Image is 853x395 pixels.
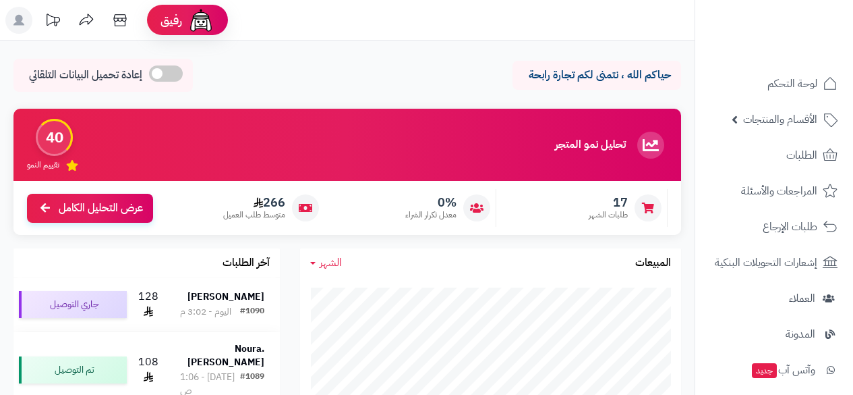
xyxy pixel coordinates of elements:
[715,253,817,272] span: إشعارات التحويلات البنكية
[223,209,285,221] span: متوسط طلب العميل
[786,146,817,165] span: الطلبات
[555,139,626,151] h3: تحليل نمو المتجر
[761,10,840,38] img: logo-2.png
[187,7,214,34] img: ai-face.png
[320,255,342,271] span: الشهر
[703,282,845,315] a: العملاء
[589,195,628,210] span: 17
[703,354,845,386] a: وآتس آبجديد
[29,68,142,83] span: إعادة تحميل البيانات التلقائي
[751,361,815,379] span: وآتس آب
[703,68,845,100] a: لوحة التحكم
[132,278,165,331] td: 128
[405,209,457,221] span: معدل تكرار الشراء
[27,194,153,223] a: عرض التحليل الكامل
[187,342,264,369] strong: Noura. [PERSON_NAME]
[310,255,342,271] a: الشهر
[36,7,69,37] a: تحديثات المنصة
[589,209,628,221] span: طلبات الشهر
[703,211,845,243] a: طلبات الإرجاع
[763,217,817,236] span: طلبات الإرجاع
[786,325,815,344] span: المدونة
[187,290,264,304] strong: [PERSON_NAME]
[223,195,285,210] span: 266
[767,74,817,93] span: لوحة التحكم
[789,289,815,308] span: العملاء
[59,201,143,216] span: عرض التحليل الكامل
[752,363,777,378] span: جديد
[240,305,264,319] div: #1090
[160,12,182,28] span: رفيق
[703,139,845,172] a: الطلبات
[27,159,59,171] span: تقييم النمو
[180,305,231,319] div: اليوم - 3:02 م
[741,182,817,201] span: المراجعات والأسئلة
[405,195,457,210] span: 0%
[223,257,270,269] h3: آخر الطلبات
[703,318,845,350] a: المدونة
[19,291,127,318] div: جاري التوصيل
[703,246,845,279] a: إشعارات التحويلات البنكية
[635,257,671,269] h3: المبيعات
[703,175,845,207] a: المراجعات والأسئلة
[19,357,127,384] div: تم التوصيل
[743,110,817,129] span: الأقسام والمنتجات
[523,68,671,83] p: حياكم الله ، نتمنى لكم تجارة رابحة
